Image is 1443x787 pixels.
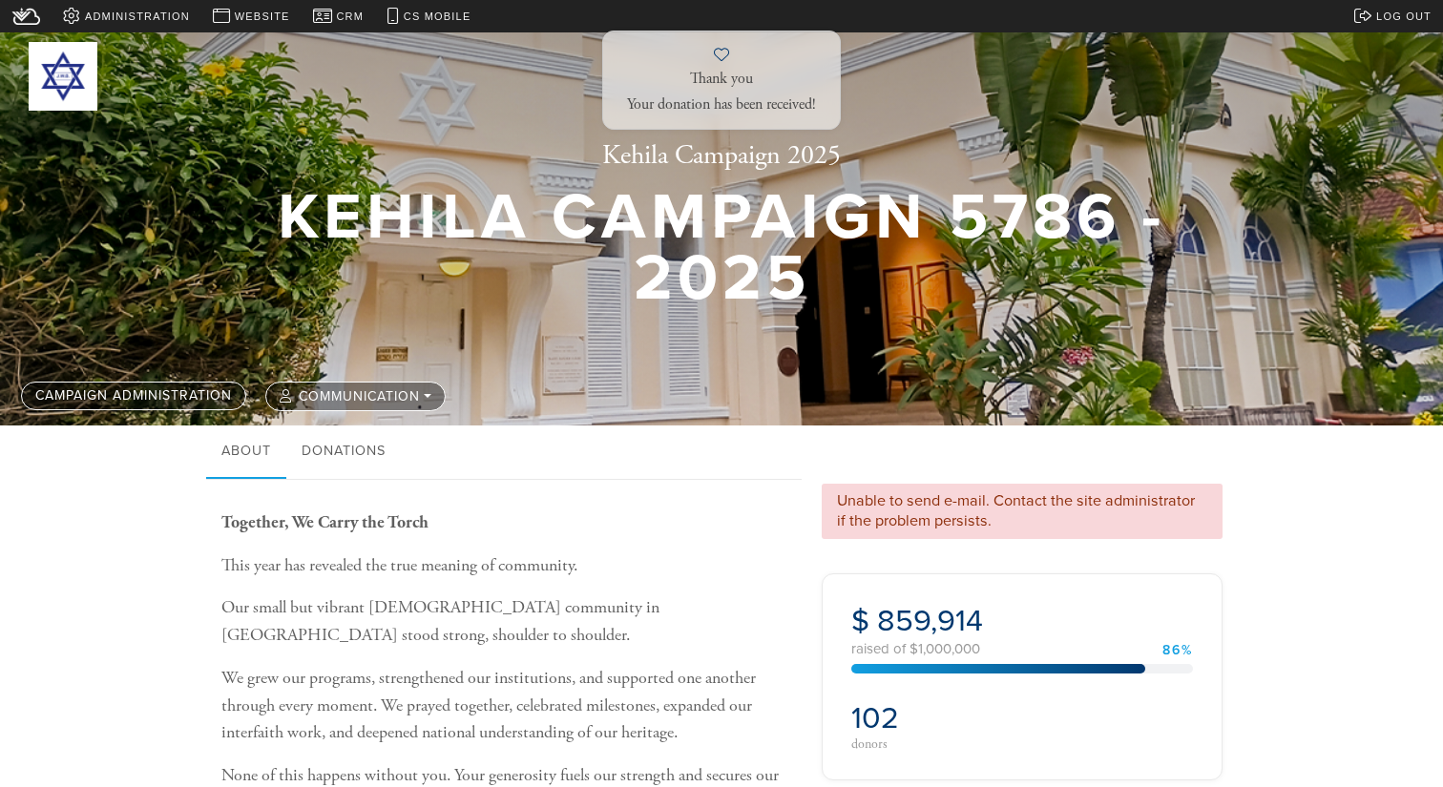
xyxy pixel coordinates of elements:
[21,382,246,410] a: Campaign Administration
[235,9,290,25] span: Website
[851,700,1016,736] h2: 102
[273,187,1170,310] h1: Kehila Campaign 5786 - 2025
[877,603,983,639] span: 859,914
[221,552,792,580] p: This year has revealed the true meaning of community.
[286,425,401,479] a: Donations
[29,42,97,111] img: 300x300_JWB%20logo.png
[221,594,792,650] p: Our small but vibrant [DEMOGRAPHIC_DATA] community in [GEOGRAPHIC_DATA] stood strong, shoulder to...
[822,484,1223,539] li: Unable to send e-mail. Contact the site administrator if the problem persists.
[851,642,1193,656] div: raised of $1,000,000
[336,9,364,25] span: CRM
[627,95,816,114] span: Your donation has been received!
[851,737,1016,751] div: donors
[221,665,792,747] p: We grew our programs, strengthened our institutions, and supported one another through every mome...
[265,382,446,411] button: communication
[206,425,286,479] a: About
[404,9,471,25] span: CS Mobile
[85,9,190,25] span: Administration
[690,70,753,88] span: Thank you
[1376,9,1432,25] span: Log out
[221,511,429,533] b: Together, We Carry the Torch
[1162,644,1193,657] div: 86%
[273,140,1170,173] h2: Kehila Campaign 2025
[851,603,869,639] span: $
